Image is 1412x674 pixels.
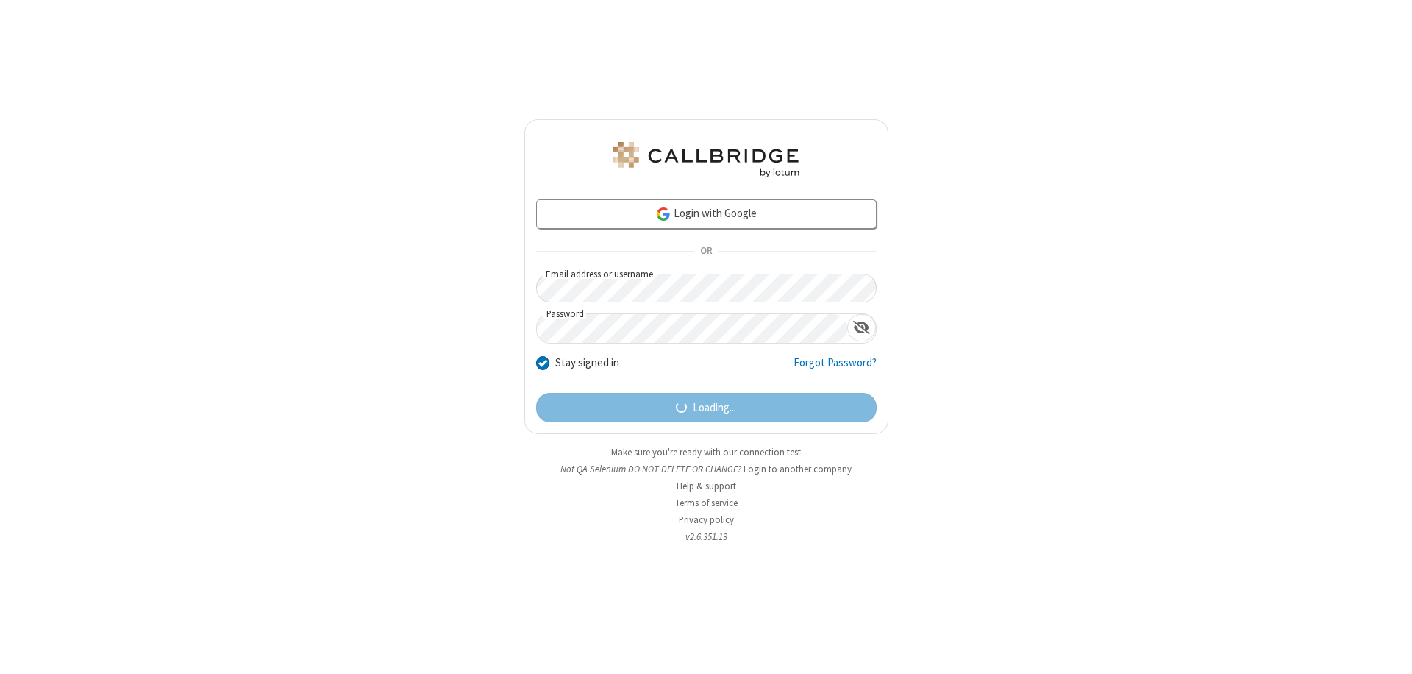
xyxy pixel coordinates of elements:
a: Privacy policy [679,514,734,526]
li: v2.6.351.13 [524,530,888,544]
label: Stay signed in [555,355,619,372]
a: Login with Google [536,199,877,229]
li: Not QA Selenium DO NOT DELETE OR CHANGE? [524,462,888,476]
span: Loading... [693,400,736,416]
div: Show password [847,314,876,341]
button: Loading... [536,393,877,422]
img: QA Selenium DO NOT DELETE OR CHANGE [610,142,802,177]
a: Help & support [677,480,736,492]
a: Make sure you're ready with our connection test [611,446,801,458]
a: Terms of service [675,497,738,509]
a: Forgot Password? [794,355,877,383]
button: Login to another company [744,462,852,476]
img: google-icon.png [655,206,671,222]
span: OR [694,241,718,262]
input: Email address or username [536,274,877,302]
input: Password [537,314,847,343]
